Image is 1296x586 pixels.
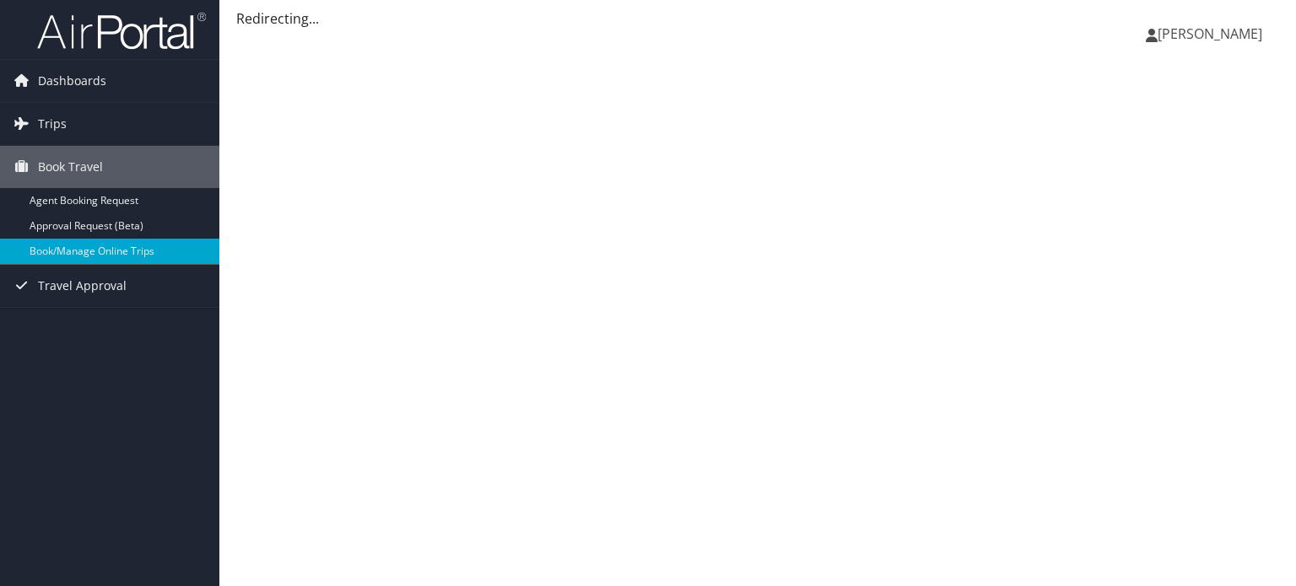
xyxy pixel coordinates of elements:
[38,265,127,307] span: Travel Approval
[38,146,103,188] span: Book Travel
[37,11,206,51] img: airportal-logo.png
[1146,8,1279,59] a: [PERSON_NAME]
[38,103,67,145] span: Trips
[1158,24,1262,43] span: [PERSON_NAME]
[38,60,106,102] span: Dashboards
[236,8,1279,29] div: Redirecting...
